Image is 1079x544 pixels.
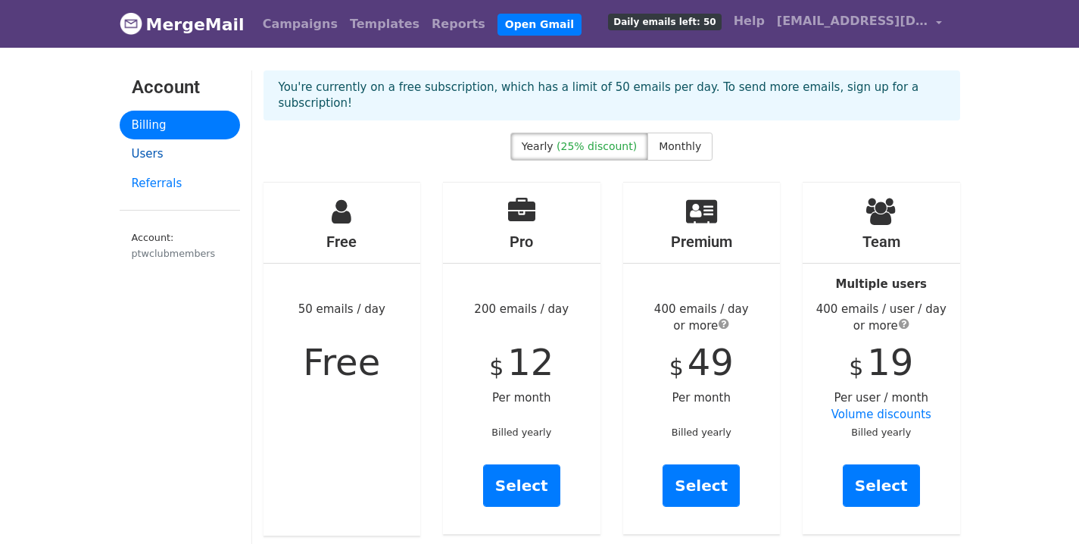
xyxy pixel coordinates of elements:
[344,9,426,39] a: Templates
[426,9,491,39] a: Reports
[132,246,228,261] div: ptwclubmembers
[257,9,344,39] a: Campaigns
[623,233,781,251] h4: Premium
[132,77,228,98] h3: Account
[849,354,863,380] span: $
[264,233,421,251] h4: Free
[851,427,911,438] small: Billed yearly
[867,341,913,383] span: 19
[688,341,734,383] span: 49
[672,427,731,438] small: Billed yearly
[1003,471,1079,544] iframe: Chat Widget
[602,6,727,36] a: Daily emails left: 50
[483,464,560,507] a: Select
[557,140,637,152] span: (25% discount)
[120,12,142,35] img: MergeMail logo
[279,80,945,111] p: You're currently on a free subscription, which has a limit of 50 emails per day. To send more ema...
[728,6,771,36] a: Help
[803,183,960,534] div: Per user / month
[608,14,721,30] span: Daily emails left: 50
[443,183,600,534] div: 200 emails / day Per month
[489,354,504,380] span: $
[623,183,781,534] div: Per month
[843,464,920,507] a: Select
[507,341,554,383] span: 12
[443,233,600,251] h4: Pro
[120,8,245,40] a: MergeMail
[303,341,380,383] span: Free
[831,408,931,421] a: Volume discounts
[120,111,240,140] a: Billing
[777,12,928,30] span: [EMAIL_ADDRESS][DOMAIN_NAME]
[132,232,228,261] small: Account:
[120,139,240,169] a: Users
[803,301,960,335] div: 400 emails / user / day or more
[771,6,948,42] a: [EMAIL_ADDRESS][DOMAIN_NAME]
[497,14,582,36] a: Open Gmail
[836,277,927,291] strong: Multiple users
[659,140,701,152] span: Monthly
[264,183,421,536] div: 50 emails / day
[623,301,781,335] div: 400 emails / day or more
[120,169,240,199] a: Referrals
[663,464,740,507] a: Select
[803,233,960,251] h4: Team
[491,427,551,438] small: Billed yearly
[669,354,684,380] span: $
[522,140,554,152] span: Yearly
